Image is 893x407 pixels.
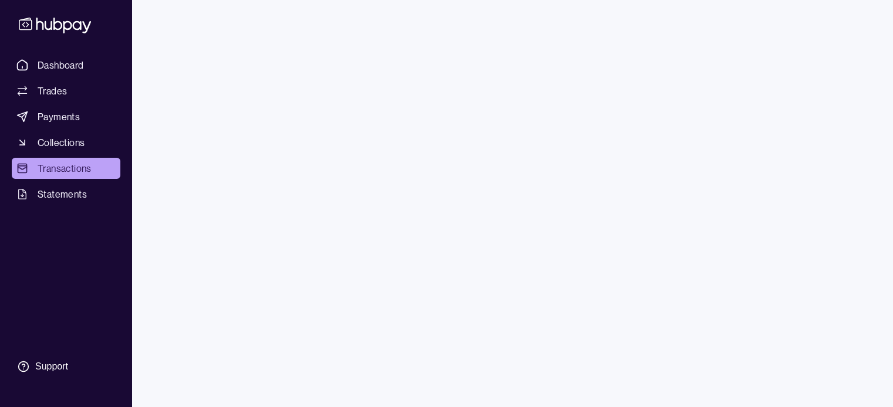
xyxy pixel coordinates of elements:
span: Transactions [38,161,92,175]
span: Collections [38,135,85,150]
span: Trades [38,84,67,98]
a: Trades [12,80,120,101]
span: Payments [38,110,80,124]
a: Support [12,354,120,379]
div: Support [35,360,68,373]
a: Payments [12,106,120,127]
span: Dashboard [38,58,84,72]
span: Statements [38,187,87,201]
a: Statements [12,184,120,205]
a: Collections [12,132,120,153]
a: Dashboard [12,55,120,76]
a: Transactions [12,158,120,179]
